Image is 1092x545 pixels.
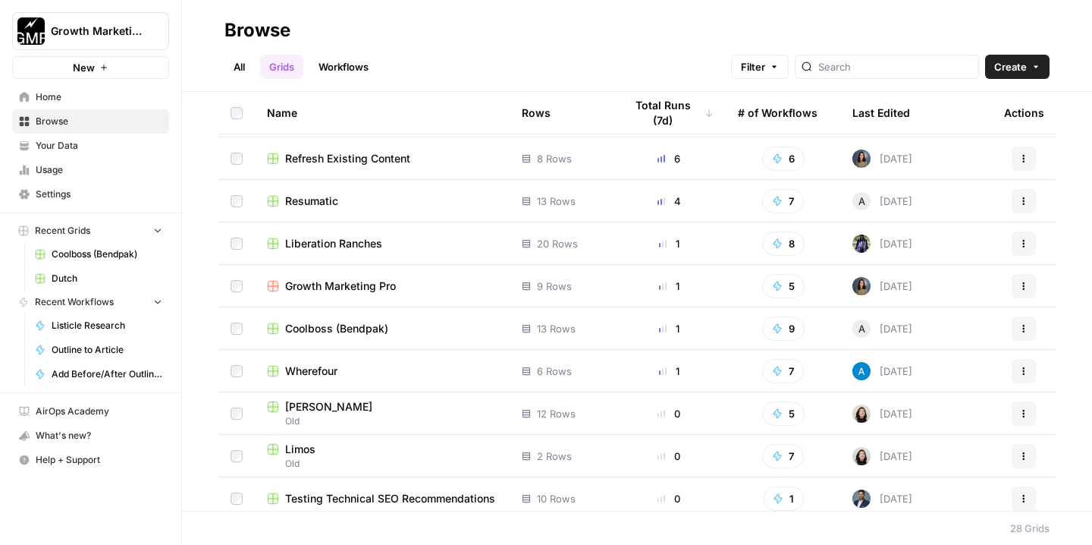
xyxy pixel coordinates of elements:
[12,448,169,472] button: Help + Support
[285,151,410,166] span: Refresh Existing Content
[624,449,714,464] div: 0
[762,146,805,171] button: 6
[17,17,45,45] img: Growth Marketing Pro Logo
[852,320,912,338] div: [DATE]
[852,150,912,168] div: [DATE]
[267,279,497,294] a: Growth Marketing Pro
[762,444,804,468] button: 7
[267,442,497,471] a: LimosOld
[267,92,497,134] div: Name
[267,399,497,428] a: [PERSON_NAME]Old
[12,134,169,158] a: Your Data
[36,115,162,128] span: Browse
[741,59,765,74] span: Filter
[267,414,497,428] span: Old
[537,236,578,251] span: 20 Rows
[852,277,912,295] div: [DATE]
[267,457,497,471] span: Old
[267,151,497,166] a: Refresh Existing Content
[28,362,169,386] a: Add Before/After Outline to KB
[51,24,143,39] span: Growth Marketing Pro
[36,453,162,467] span: Help + Support
[852,192,912,210] div: [DATE]
[52,247,162,261] span: Coolboss (Bendpak)
[537,364,572,379] span: 6 Rows
[985,55,1050,79] button: Create
[36,163,162,177] span: Usage
[36,187,162,201] span: Settings
[52,272,162,285] span: Dutch
[224,55,254,79] a: All
[267,236,497,251] a: Liberation Ranches
[762,232,805,256] button: 8
[624,279,714,294] div: 1
[537,321,576,336] span: 13 Rows
[52,367,162,381] span: Add Before/After Outline to KB
[624,491,714,506] div: 0
[762,317,805,341] button: 9
[224,18,290,43] div: Browse
[522,92,551,134] div: Rows
[260,55,303,79] a: Grids
[852,150,871,168] img: q840ambyqsdkpt4363qgssii3vef
[624,236,714,251] div: 1
[852,362,912,380] div: [DATE]
[12,109,169,134] a: Browse
[852,235,871,253] img: 1kulrwws7z7uriwfyvd2p64fmt1m
[852,490,912,508] div: [DATE]
[731,55,789,79] button: Filter
[36,139,162,153] span: Your Data
[537,491,576,506] span: 10 Rows
[762,402,805,426] button: 5
[12,424,169,448] button: What's new?
[309,55,378,79] a: Workflows
[285,442,315,457] span: Limos
[12,182,169,206] a: Settings
[267,194,497,209] a: Resumatic
[852,362,871,380] img: do124gdx894f335zdccqe6wlef5a
[852,490,871,508] img: jrd6ikup9gpyh0upjqburideahnd
[852,447,871,465] img: t5ef5oef8zpw1w4g2xghobes91mw
[12,12,169,50] button: Workspace: Growth Marketing Pro
[624,151,714,166] div: 6
[762,189,804,213] button: 7
[73,60,95,75] span: New
[28,338,169,362] a: Outline to Article
[537,406,576,421] span: 12 Rows
[13,424,168,447] div: What's new?
[267,364,497,379] a: Wherefour
[285,364,337,379] span: Wherefour
[267,321,497,336] a: Coolboss (Bendpak)
[285,399,372,414] span: [PERSON_NAME]
[624,406,714,421] div: 0
[1010,521,1050,536] div: 28 Grids
[763,487,804,511] button: 1
[28,266,169,291] a: Dutch
[624,194,714,209] div: 4
[28,313,169,338] a: Listicle Research
[285,321,388,336] span: Coolboss (Bendpak)
[994,59,1027,74] span: Create
[624,321,714,336] div: 1
[852,405,912,423] div: [DATE]
[852,405,871,423] img: t5ef5oef8zpw1w4g2xghobes91mw
[285,194,338,209] span: Resumatic
[12,291,169,313] button: Recent Workflows
[285,491,495,506] span: Testing Technical SEO Recommendations
[624,92,714,134] div: Total Runs (7d)
[12,85,169,109] a: Home
[267,491,497,506] a: Testing Technical SEO Recommendations
[36,405,162,418] span: AirOps Academy
[35,295,114,309] span: Recent Workflows
[36,90,162,104] span: Home
[12,219,169,242] button: Recent Grids
[537,449,572,464] span: 2 Rows
[818,59,972,74] input: Search
[537,151,572,166] span: 8 Rows
[52,319,162,332] span: Listicle Research
[762,274,805,298] button: 5
[762,359,804,383] button: 7
[537,279,572,294] span: 9 Rows
[852,92,910,134] div: Last Edited
[537,194,576,209] span: 13 Rows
